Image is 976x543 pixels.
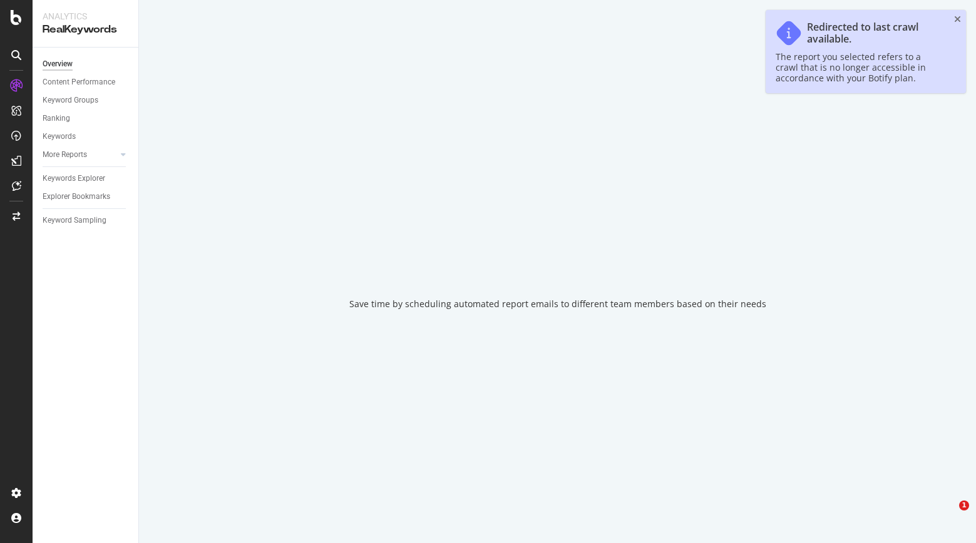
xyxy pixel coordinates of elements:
div: close toast [954,15,961,24]
a: More Reports [43,148,117,161]
a: Content Performance [43,76,130,89]
div: Ranking [43,112,70,125]
div: RealKeywords [43,23,128,37]
div: Keyword Groups [43,94,98,107]
a: Ranking [43,112,130,125]
div: Keyword Sampling [43,214,106,227]
div: More Reports [43,148,87,161]
a: Keywords Explorer [43,172,130,185]
div: Save time by scheduling automated report emails to different team members based on their needs [349,298,766,310]
a: Keyword Sampling [43,214,130,227]
iframe: Intercom live chat [933,500,963,530]
div: The report you selected refers to a crawl that is no longer accessible in accordance with your Bo... [776,51,943,83]
a: Keywords [43,130,130,143]
a: Keyword Groups [43,94,130,107]
div: Redirected to last crawl available. [807,21,943,45]
div: Analytics [43,10,128,23]
a: Explorer Bookmarks [43,190,130,203]
div: Explorer Bookmarks [43,190,110,203]
div: animation [513,233,603,278]
div: Overview [43,58,73,71]
div: Keywords [43,130,76,143]
div: Keywords Explorer [43,172,105,185]
a: Overview [43,58,130,71]
span: 1 [959,500,969,510]
div: Content Performance [43,76,115,89]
